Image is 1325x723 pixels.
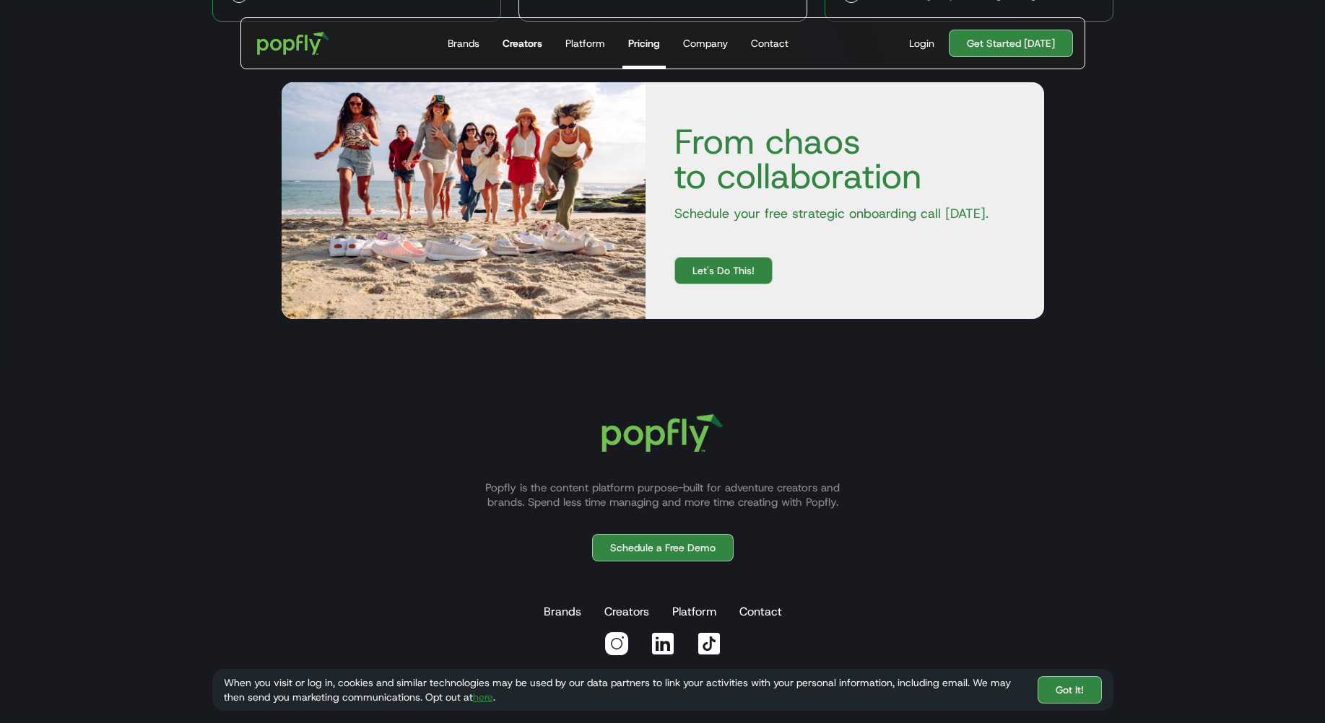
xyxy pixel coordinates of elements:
div: Pricing [628,36,660,51]
a: Creators [601,597,652,626]
a: Get Started [DATE] [949,30,1073,57]
a: Got It! [1038,676,1102,704]
h4: From chaos to collaboration [663,124,1027,193]
div: Login [909,36,934,51]
div: Contact [751,36,789,51]
a: Company [677,18,734,69]
a: Platform [560,18,611,69]
a: Platform [669,597,719,626]
a: here [473,691,493,704]
a: Let's Do This! [674,257,773,284]
a: Contact [745,18,794,69]
a: Brands [541,597,584,626]
a: Brands [442,18,485,69]
div: Company [683,36,728,51]
a: Contact [737,597,785,626]
a: Login [903,36,940,51]
div: Platform [565,36,605,51]
div: Brands [448,36,479,51]
div: Creators [503,36,542,51]
a: Pricing [622,18,666,69]
a: Schedule a Free Demo [592,534,734,561]
p: Schedule your free strategic onboarding call [DATE]. [663,205,1027,222]
div: When you visit or log in, cookies and similar technologies may be used by our data partners to li... [224,675,1026,704]
a: home [247,22,340,65]
a: Creators [497,18,548,69]
p: Popfly is the content platform purpose-built for adventure creators and brands. Spend less time m... [468,481,858,509]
